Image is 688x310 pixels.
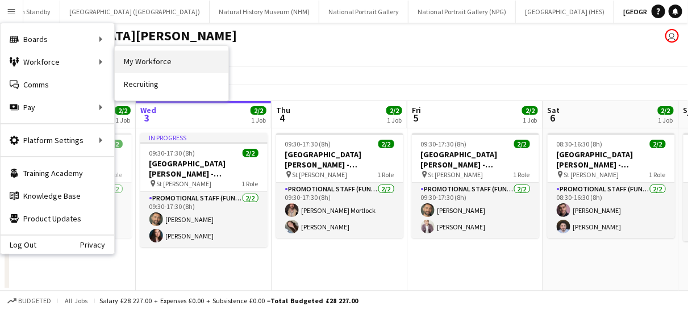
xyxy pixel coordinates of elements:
[140,133,268,247] app-job-card: In progress09:30-17:30 (8h)2/2[GEOGRAPHIC_DATA][PERSON_NAME] - Fundraising St [PERSON_NAME]1 Role...
[548,183,675,238] app-card-role: Promotional Staff (Fundraiser)2/208:30-16:30 (8h)[PERSON_NAME][PERSON_NAME]
[99,296,358,305] div: Salary £28 227.00 + Expenses £0.00 + Subsistence £0.00 =
[242,179,258,188] span: 1 Role
[293,170,348,179] span: St [PERSON_NAME]
[412,149,539,170] h3: [GEOGRAPHIC_DATA][PERSON_NAME] - Fundraising
[386,106,402,115] span: 2/2
[428,170,483,179] span: St [PERSON_NAME]
[1,207,114,230] a: Product Updates
[378,140,394,148] span: 2/2
[18,297,51,305] span: Budgeted
[421,140,467,148] span: 09:30-17:30 (8h)
[115,51,228,73] a: My Workforce
[276,149,403,170] h3: [GEOGRAPHIC_DATA][PERSON_NAME] - Fundraising
[557,140,603,148] span: 08:30-16:30 (8h)
[139,111,156,124] span: 3
[1,28,114,51] div: Boards
[546,111,560,124] span: 6
[658,106,674,115] span: 2/2
[412,133,539,238] app-job-card: 09:30-17:30 (8h)2/2[GEOGRAPHIC_DATA][PERSON_NAME] - Fundraising St [PERSON_NAME]1 RolePromotional...
[650,140,666,148] span: 2/2
[62,296,90,305] span: All jobs
[270,296,358,305] span: Total Budgeted £28 227.00
[514,140,530,148] span: 2/2
[274,111,290,124] span: 4
[548,105,560,115] span: Sat
[378,170,394,179] span: 1 Role
[276,133,403,238] app-job-card: 09:30-17:30 (8h)2/2[GEOGRAPHIC_DATA][PERSON_NAME] - Fundraising St [PERSON_NAME]1 RolePromotional...
[6,295,53,307] button: Budgeted
[387,116,402,124] div: 1 Job
[243,149,258,157] span: 2/2
[9,27,237,44] h1: [GEOGRAPHIC_DATA][PERSON_NAME]
[665,29,679,43] app-user-avatar: Claudia Lewis
[412,183,539,238] app-card-role: Promotional Staff (Fundraiser)2/209:30-17:30 (8h)[PERSON_NAME][PERSON_NAME]
[115,116,130,124] div: 1 Job
[412,105,421,115] span: Fri
[115,73,228,96] a: Recruiting
[658,116,673,124] div: 1 Job
[522,106,538,115] span: 2/2
[140,158,268,179] h3: [GEOGRAPHIC_DATA][PERSON_NAME] - Fundraising
[80,240,114,249] a: Privacy
[649,170,666,179] span: 1 Role
[140,133,268,142] div: In progress
[140,192,268,247] app-card-role: Promotional Staff (Fundraiser)2/209:30-17:30 (8h)[PERSON_NAME][PERSON_NAME]
[251,116,266,124] div: 1 Job
[276,105,290,115] span: Thu
[319,1,408,23] button: National Portrait Gallery
[548,149,675,170] h3: [GEOGRAPHIC_DATA][PERSON_NAME] - Fundraising
[115,106,131,115] span: 2/2
[410,111,421,124] span: 5
[1,96,114,119] div: Pay
[408,1,516,23] button: National Portrait Gallery (NPG)
[514,170,530,179] span: 1 Role
[1,51,114,73] div: Workforce
[251,106,266,115] span: 2/2
[548,133,675,238] app-job-card: 08:30-16:30 (8h)2/2[GEOGRAPHIC_DATA][PERSON_NAME] - Fundraising St [PERSON_NAME]1 RolePromotional...
[523,116,537,124] div: 1 Job
[285,140,331,148] span: 09:30-17:30 (8h)
[564,170,619,179] span: St [PERSON_NAME]
[210,1,319,23] button: Natural History Museum (NHM)
[1,185,114,207] a: Knowledge Base
[1,129,114,152] div: Platform Settings
[516,1,614,23] button: [GEOGRAPHIC_DATA] (HES)
[140,105,156,115] span: Wed
[276,183,403,238] app-card-role: Promotional Staff (Fundraiser)2/209:30-17:30 (8h)[PERSON_NAME] Mortlock[PERSON_NAME]
[157,179,212,188] span: St [PERSON_NAME]
[149,149,195,157] span: 09:30-17:30 (8h)
[1,73,114,96] a: Comms
[1,240,36,249] a: Log Out
[60,1,210,23] button: [GEOGRAPHIC_DATA] ([GEOGRAPHIC_DATA])
[1,162,114,185] a: Training Academy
